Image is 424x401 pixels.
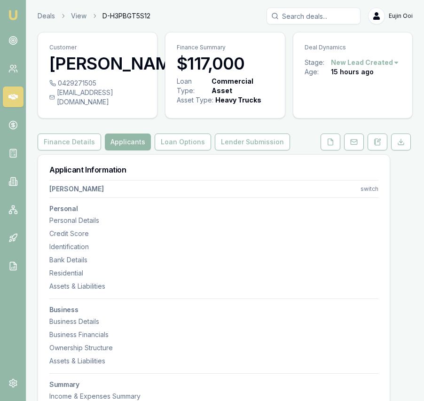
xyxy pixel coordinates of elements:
[49,307,378,313] h3: Business
[177,44,273,51] p: Finance Summary
[49,205,378,212] h3: Personal
[305,67,331,77] div: Age:
[177,77,210,95] div: Loan Type:
[49,317,378,326] div: Business Details
[49,356,378,366] div: Assets & Liabilities
[49,54,146,73] h3: [PERSON_NAME]
[49,381,378,388] h3: Summary
[155,134,211,150] button: Loan Options
[49,268,378,278] div: Residential
[177,54,273,73] h3: $117,000
[215,95,261,105] div: Heavy Trucks
[8,9,19,21] img: emu-icon-u.png
[305,44,401,51] p: Deal Dynamics
[38,134,101,150] button: Finance Details
[38,134,103,150] a: Finance Details
[102,11,150,21] span: D-H3PBGT5S12
[215,134,290,150] button: Lender Submission
[49,184,104,194] div: [PERSON_NAME]
[49,392,378,401] div: Income & Expenses Summary
[38,11,55,21] a: Deals
[49,229,378,238] div: Credit Score
[49,282,378,291] div: Assets & Liabilities
[49,216,378,225] div: Personal Details
[331,67,374,77] div: 15 hours ago
[177,95,213,105] div: Asset Type :
[49,343,378,353] div: Ownership Structure
[49,330,378,339] div: Business Financials
[71,11,86,21] a: View
[389,12,413,20] span: Eujin Ooi
[49,44,146,51] p: Customer
[212,77,272,95] div: Commercial Asset
[103,134,153,150] a: Applicants
[331,58,400,67] button: New Lead Created
[153,134,213,150] a: Loan Options
[49,255,378,265] div: Bank Details
[105,134,151,150] button: Applicants
[213,134,292,150] a: Lender Submission
[38,11,150,21] nav: breadcrumb
[49,242,378,252] div: Identification
[267,8,361,24] input: Search deals
[49,166,378,173] h3: Applicant Information
[305,58,331,67] div: Stage:
[361,185,378,193] div: switch
[49,79,146,88] div: 0429271505
[49,88,146,107] div: [EMAIL_ADDRESS][DOMAIN_NAME]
